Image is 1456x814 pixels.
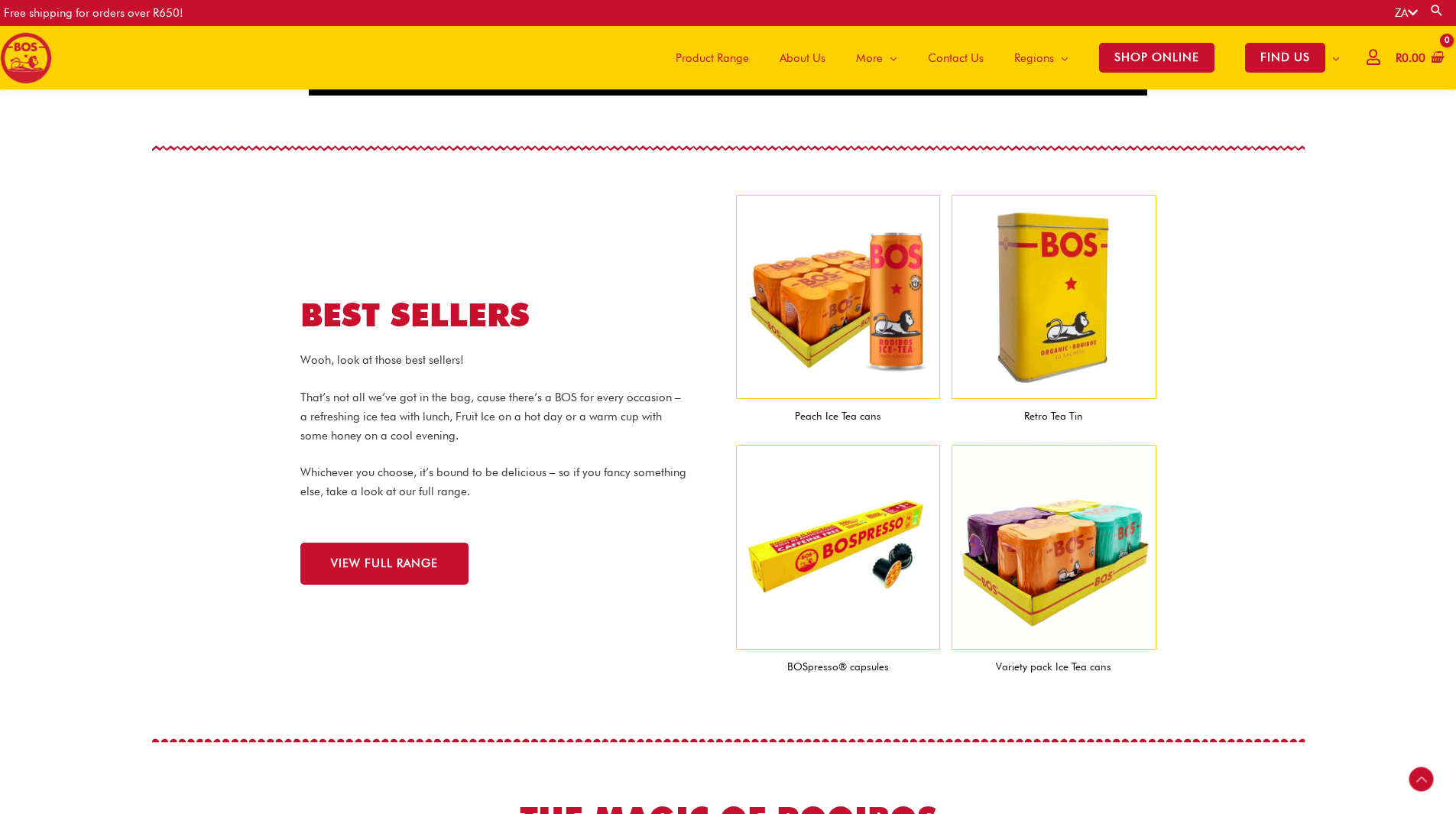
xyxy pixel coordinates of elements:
a: SHOP ONLINE [1084,26,1230,89]
img: Tea, rooibos tea, Bos ice tea, bos brands, teas, iced tea [736,195,941,400]
span: Regions [1014,35,1054,81]
a: ZA [1395,6,1418,20]
p: Whichever you choose, it’s bound to be delicious – so if you fancy something else, take a look at... [300,463,690,501]
img: bos variety pack 300ml [952,445,1156,650]
span: Product Range [676,35,749,81]
nav: Site Navigation [649,26,1355,89]
figcaption: Retro Tea Tin [952,399,1156,433]
figcaption: Peach Ice Tea cans [736,399,941,433]
figcaption: Variety pack Ice Tea cans [952,650,1156,684]
a: More [841,26,913,89]
img: BOS_tea-bag-tin-copy-1 [952,195,1156,400]
span: VIEW FULL RANGE [331,558,438,569]
span: More [856,35,883,81]
bdi: 0.00 [1396,51,1425,65]
span: R [1396,51,1402,65]
span: About Us [780,35,825,81]
img: bospresso® capsules [736,445,941,650]
figcaption: BOSpresso® capsules [736,650,941,684]
a: VIEW FULL RANGE [300,543,469,585]
a: Search button [1429,3,1445,18]
span: Contact Us [928,35,984,81]
p: That’s not all we’ve got in the bag, cause there’s a BOS for every occasion – a refreshing ice te... [300,388,690,445]
a: About Us [764,26,841,89]
a: View Shopping Cart, empty [1393,41,1445,76]
span: SHOP ONLINE [1099,43,1214,73]
a: Contact Us [913,26,999,89]
a: Regions [999,26,1084,89]
h2: BEST SELLERS [300,294,721,336]
span: FIND US [1245,43,1325,73]
p: Wooh, look at those best sellers! [300,351,690,370]
a: Product Range [660,26,764,89]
